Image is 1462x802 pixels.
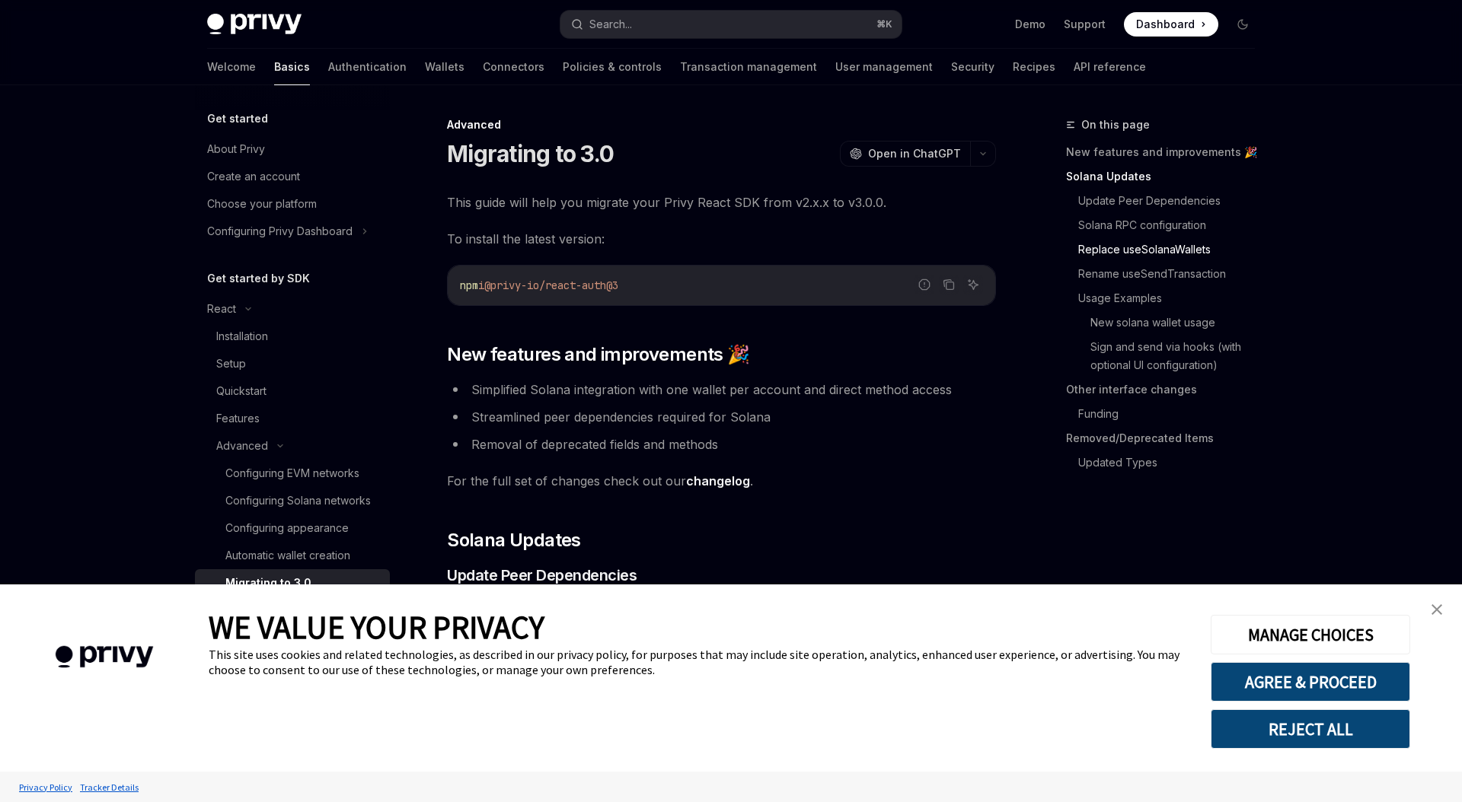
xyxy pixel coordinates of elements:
[1078,237,1267,262] a: Replace useSolanaWallets
[1124,12,1218,37] a: Dashboard
[195,405,390,432] a: Features
[216,327,268,345] div: Installation
[1211,662,1410,702] button: AGREE & PROCEED
[195,135,390,163] a: About Privy
[939,275,959,294] button: Copy the contents from the code block
[1066,140,1267,164] a: New features and improvements 🎉
[447,434,996,455] li: Removal of deprecated fields and methods
[447,528,581,552] span: Solana Updates
[1422,594,1452,625] a: close banner
[274,49,310,85] a: Basics
[207,300,236,318] div: React
[680,49,817,85] a: Transaction management
[1432,604,1442,615] img: close banner
[207,195,317,213] div: Choose your platform
[915,275,934,294] button: Report incorrect code
[963,275,983,294] button: Ask AI
[425,49,464,85] a: Wallets
[1064,17,1106,32] a: Support
[195,163,390,190] a: Create an account
[207,110,268,128] h5: Get started
[216,382,267,400] div: Quickstart
[1211,709,1410,749] button: REJECT ALL
[76,774,142,800] a: Tracker Details
[195,569,390,597] a: Migrating to 3.0
[209,647,1188,677] div: This site uses cookies and related technologies, as described in our privacy policy, for purposes...
[195,487,390,514] a: Configuring Solana networks
[1078,402,1267,426] a: Funding
[225,546,350,565] div: Automatic wallet creation
[1013,49,1055,85] a: Recipes
[1078,450,1267,475] a: Updated Types
[1066,377,1267,402] a: Other interface changes
[951,49,994,85] a: Security
[447,379,996,400] li: Simplified Solana integration with one wallet per account and direct method access
[225,574,311,592] div: Migrating to 3.0
[1078,262,1267,286] a: Rename useSendTransaction
[686,473,750,489] a: changelog
[447,228,996,250] span: To install the latest version:
[447,342,749,367] span: New features and improvements 🎉
[216,355,246,373] div: Setup
[207,140,265,158] div: About Privy
[195,514,390,542] a: Configuring appearance
[1211,615,1410,654] button: MANAGE CHOICES
[23,624,186,690] img: company logo
[1231,12,1255,37] button: Toggle dark mode
[447,140,614,167] h1: Migrating to 3.0
[835,49,933,85] a: User management
[447,117,996,132] div: Advanced
[589,15,632,33] div: Search...
[484,278,618,292] span: @privy-io/react-auth@3
[225,464,359,482] div: Configuring EVM networks
[225,492,371,510] div: Configuring Solana networks
[460,278,478,292] span: npm
[1081,116,1150,134] span: On this page
[1078,213,1267,237] a: Solana RPC configuration
[1090,310,1267,335] a: New solana wallet usage
[216,437,268,455] div: Advanced
[1090,335,1267,377] a: Sign and send via hooks (with optional UI configuration)
[195,190,390,218] a: Choose your platform
[876,18,892,30] span: ⌘ K
[15,774,76,800] a: Privacy Policy
[1078,286,1267,310] a: Usage Examples
[1136,17,1195,32] span: Dashboard
[1066,164,1267,189] a: Solana Updates
[483,49,544,85] a: Connectors
[1015,17,1045,32] a: Demo
[447,406,996,428] li: Streamlined peer dependencies required for Solana
[560,11,902,38] button: Search...⌘K
[195,460,390,487] a: Configuring EVM networks
[478,278,484,292] span: i
[195,377,390,405] a: Quickstart
[207,167,300,186] div: Create an account
[195,542,390,569] a: Automatic wallet creation
[209,607,544,647] span: WE VALUE YOUR PRIVACY
[207,222,353,240] div: Configuring Privy Dashboard
[216,409,260,428] div: Features
[447,565,637,586] span: Update Peer Dependencies
[840,141,970,167] button: Open in ChatGPT
[1078,189,1267,213] a: Update Peer Dependencies
[447,192,996,213] span: This guide will help you migrate your Privy React SDK from v2.x.x to v3.0.0.
[207,14,302,35] img: dark logo
[1066,426,1267,450] a: Removed/Deprecated Items
[195,323,390,350] a: Installation
[328,49,407,85] a: Authentication
[1074,49,1146,85] a: API reference
[195,350,390,377] a: Setup
[563,49,662,85] a: Policies & controls
[207,269,310,288] h5: Get started by SDK
[447,470,996,492] span: For the full set of changes check out our .
[225,519,349,537] div: Configuring appearance
[868,146,961,161] span: Open in ChatGPT
[207,49,256,85] a: Welcome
